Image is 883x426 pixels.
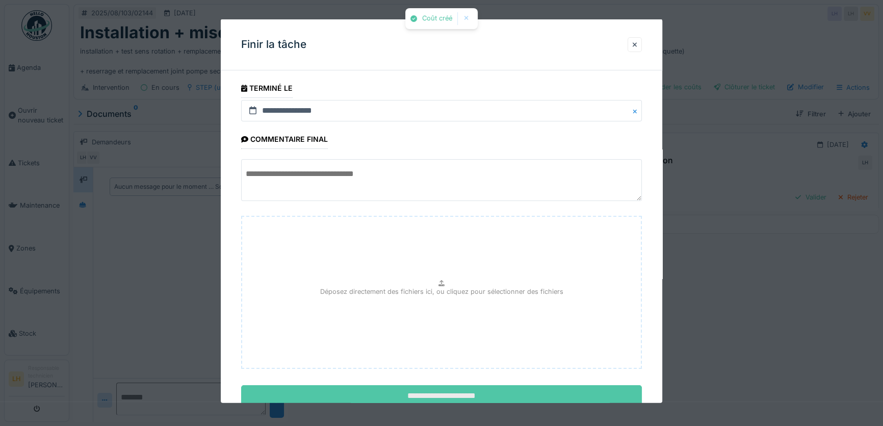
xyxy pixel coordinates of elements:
button: Close [631,100,642,121]
h3: Finir la tâche [241,38,306,51]
p: Déposez directement des fichiers ici, ou cliquez pour sélectionner des fichiers [320,287,563,296]
div: Terminé le [241,81,293,98]
div: Coût créé [422,14,452,23]
div: Commentaire final [241,132,328,149]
